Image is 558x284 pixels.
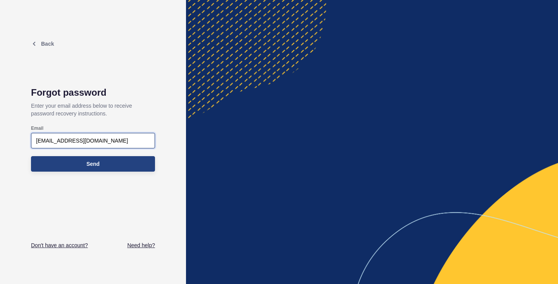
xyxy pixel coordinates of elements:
button: Send [31,156,155,172]
a: Don't have an account? [31,241,88,249]
input: e.g. name@company.com [36,137,150,145]
label: Email [31,125,43,131]
p: Enter your email address below to receive password recovery instructions. [31,98,155,121]
span: Send [86,160,100,168]
a: Back [31,41,54,47]
span: Back [41,41,54,47]
a: Need help? [127,241,155,249]
h1: Forgot password [31,87,155,98]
